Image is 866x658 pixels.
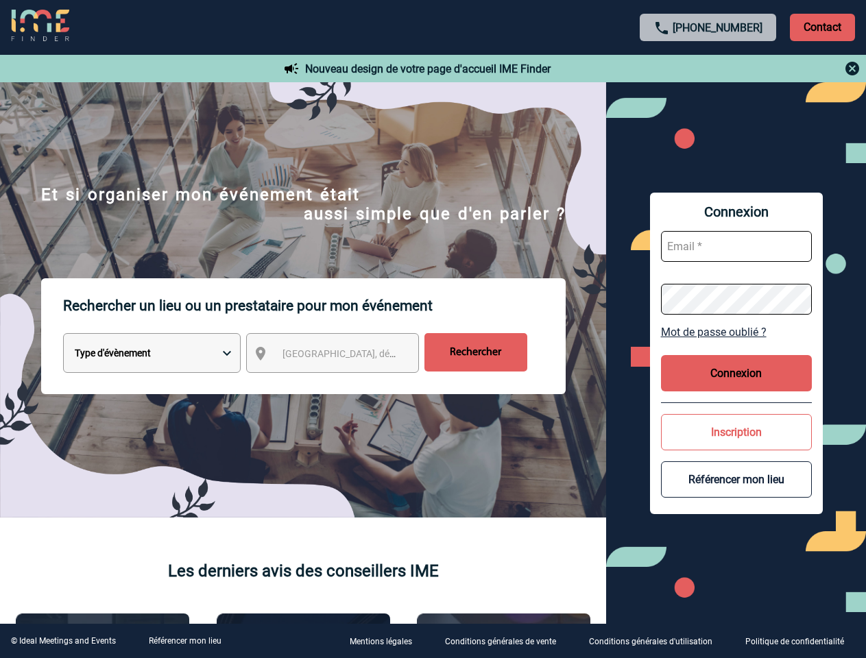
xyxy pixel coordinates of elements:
[661,326,812,339] a: Mot de passe oublié ?
[339,635,434,648] a: Mentions légales
[673,21,762,34] a: [PHONE_NUMBER]
[661,414,812,450] button: Inscription
[445,637,556,647] p: Conditions générales de vente
[661,461,812,498] button: Référencer mon lieu
[424,333,527,371] input: Rechercher
[653,20,670,36] img: call-24-px.png
[661,204,812,220] span: Connexion
[63,278,566,333] p: Rechercher un lieu ou un prestataire pour mon événement
[11,636,116,646] div: © Ideal Meetings and Events
[745,637,844,647] p: Politique de confidentialité
[661,231,812,262] input: Email *
[790,14,855,41] p: Contact
[149,636,221,646] a: Référencer mon lieu
[589,637,712,647] p: Conditions générales d'utilisation
[434,635,578,648] a: Conditions générales de vente
[578,635,734,648] a: Conditions générales d'utilisation
[734,635,866,648] a: Politique de confidentialité
[350,637,412,647] p: Mentions légales
[661,355,812,391] button: Connexion
[282,348,473,359] span: [GEOGRAPHIC_DATA], département, région...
